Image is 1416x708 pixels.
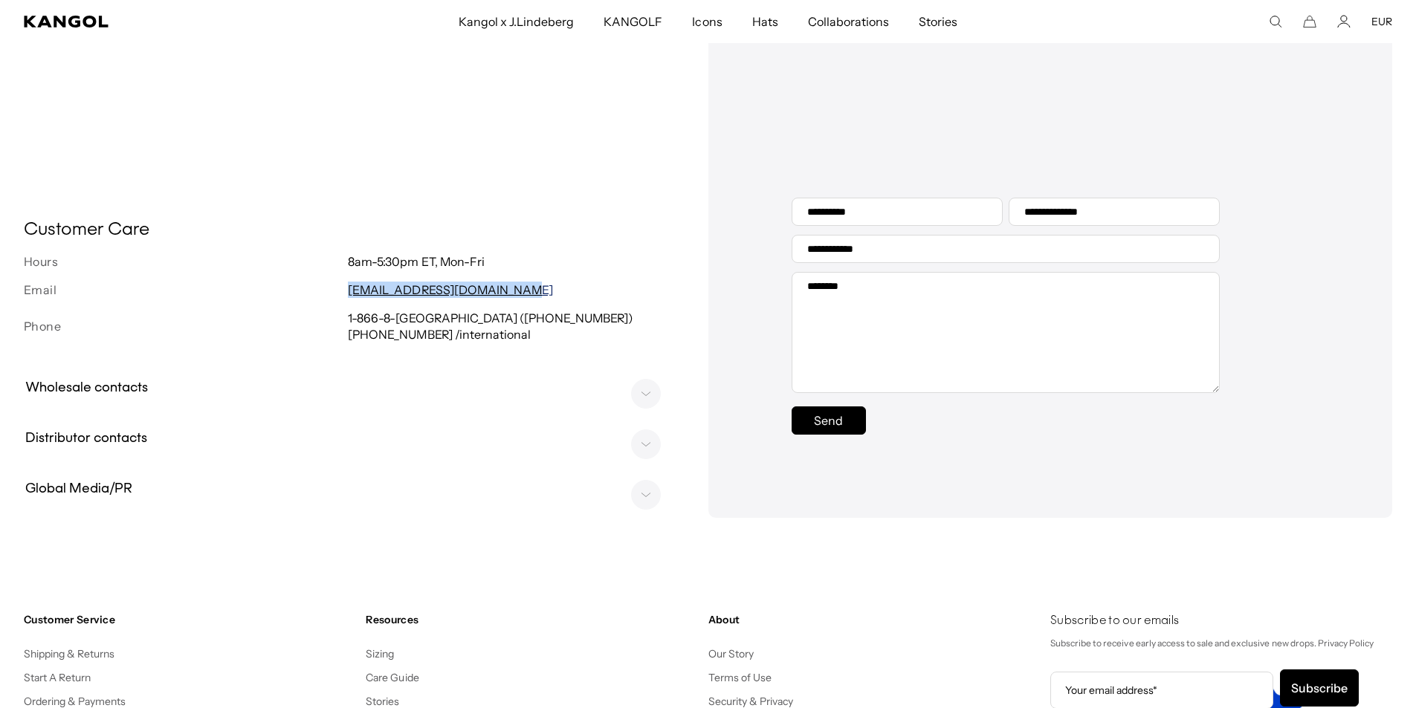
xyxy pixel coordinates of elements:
a: Shipping & Returns [24,647,115,660]
summary: Distributor contacts [18,417,679,461]
a: Ordering & Payments [24,695,126,708]
h3: Wholesale contacts [18,378,155,399]
h2: Customer Care [24,219,673,241]
a: Security & Privacy [708,695,794,708]
h4: About [708,613,1038,626]
a: Care Guide [366,671,418,684]
summary: Wholesale contacts [18,366,679,411]
a: Terms of Use [708,671,772,684]
button: EUR [1371,15,1392,28]
h4: Subscribe to our emails [1050,613,1392,629]
summary: Search here [1269,15,1282,28]
h4: Customer Service [24,613,354,626]
p: 1-866-8-[GEOGRAPHIC_DATA] ([PHONE_NUMBER]) [348,310,672,326]
a: Stories [366,695,399,708]
a: Kangol [24,16,303,27]
a: [EMAIL_ADDRESS][DOMAIN_NAME] [348,282,553,297]
a: Start A Return [24,671,91,684]
summary: Global Media/PR [18,467,679,512]
a: Sizing [366,647,394,660]
p: 8am-5:30pm ET, Mon-Fri [348,253,672,270]
h3: Global Media/PR [18,479,140,500]
button: Cart [1303,15,1316,28]
a: Our Story [708,647,754,660]
h3: Distributor contacts [18,429,155,449]
button: Subscribe [1280,669,1359,707]
p: [PHONE_NUMBER] /international [348,326,672,342]
button: Send [792,406,866,435]
h3: Phone [24,318,348,334]
h4: Resources [366,613,696,626]
h3: Hours [24,253,348,270]
a: Account [1337,15,1351,28]
h3: Email [24,282,348,298]
p: Subscribe to receive early access to sale and exclusive new drops. Privacy Policy [1050,635,1392,652]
